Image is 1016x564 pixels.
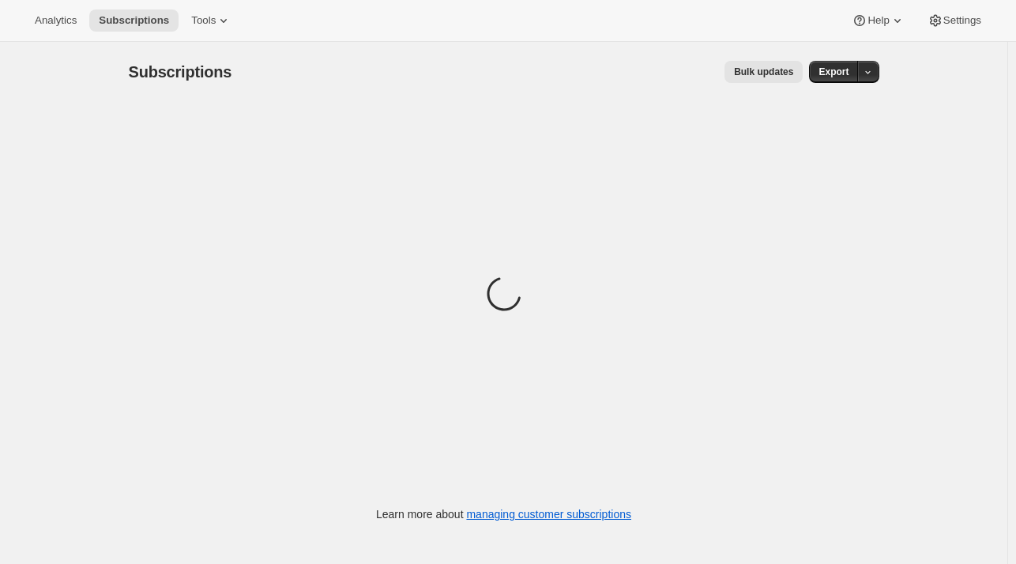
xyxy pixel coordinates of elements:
[842,9,914,32] button: Help
[89,9,179,32] button: Subscriptions
[129,63,232,81] span: Subscriptions
[466,508,631,521] a: managing customer subscriptions
[918,9,991,32] button: Settings
[99,14,169,27] span: Subscriptions
[191,14,216,27] span: Tools
[182,9,241,32] button: Tools
[35,14,77,27] span: Analytics
[943,14,981,27] span: Settings
[867,14,889,27] span: Help
[724,61,803,83] button: Bulk updates
[376,506,631,522] p: Learn more about
[818,66,849,78] span: Export
[25,9,86,32] button: Analytics
[734,66,793,78] span: Bulk updates
[809,61,858,83] button: Export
